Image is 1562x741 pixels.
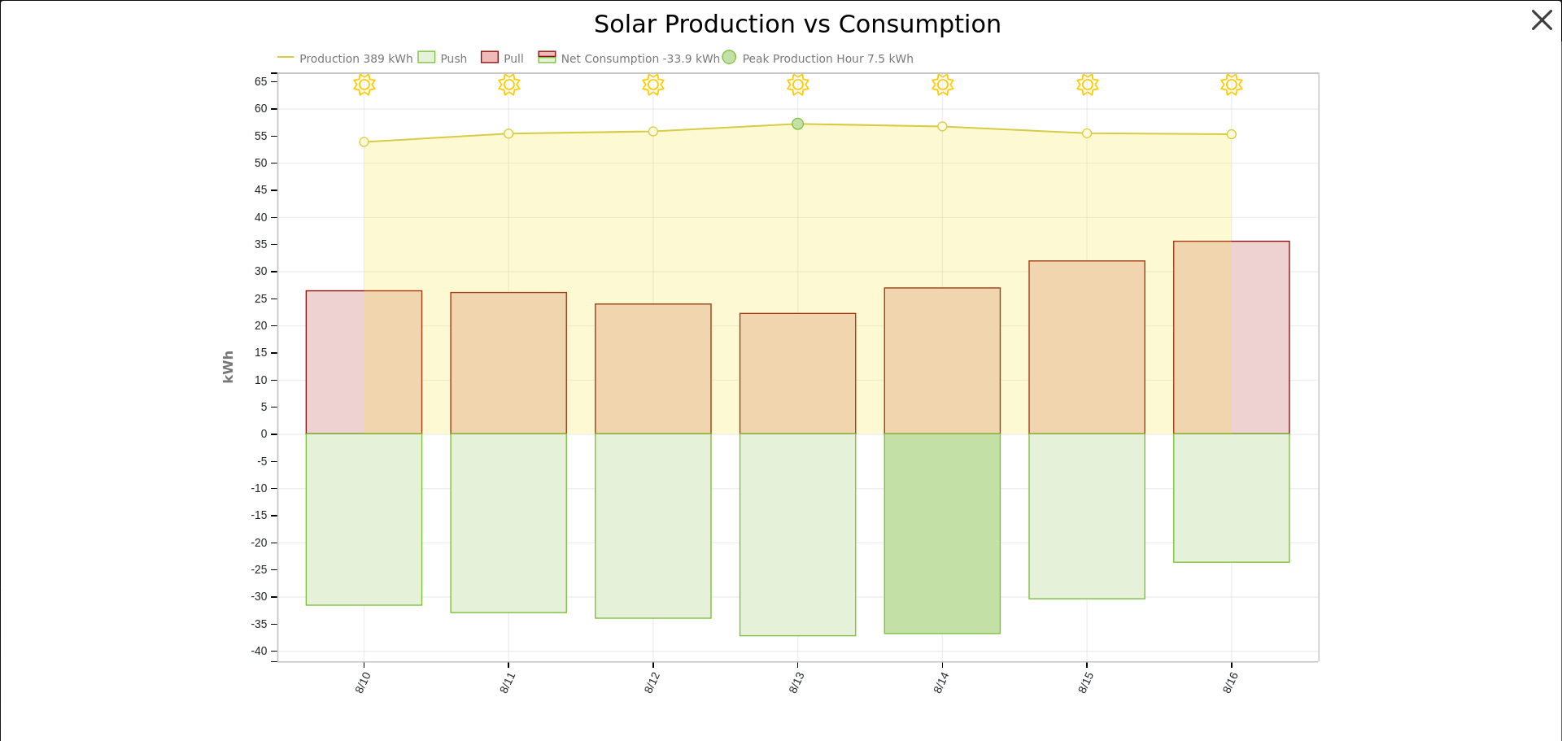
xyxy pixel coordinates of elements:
[648,127,657,136] circle: onclick=""
[596,304,711,434] rect: onclick=""
[255,157,268,169] text: 50
[561,52,721,65] text: Net Consumption -33.9 kWh
[594,10,1001,38] text: Solar Production vs Consumption
[307,291,422,434] rect: onclick=""
[353,74,375,96] i: 8/10 - Clear
[498,74,520,96] i: 8/11 - Clear
[307,434,422,605] rect: onclick=""
[251,482,268,495] text: -10
[261,428,268,440] text: 0
[257,455,268,468] text: -5
[884,434,1000,633] rect: onclick=""
[740,313,856,434] rect: onclick=""
[787,670,807,695] text: 8/13
[743,52,914,65] text: Peak Production Hour 7.5 kWh
[451,293,566,434] rect: onclick=""
[261,401,268,413] text: 5
[220,351,236,384] text: kWh
[498,670,518,695] text: 8/11
[1220,74,1242,96] i: 8/16 - Clear
[255,76,268,88] text: 65
[792,118,804,129] circle: onclick=""
[299,52,413,65] text: Production 389 kWh
[441,52,468,65] text: Push
[255,374,268,386] text: 10
[1220,670,1241,695] text: 8/16
[255,211,268,224] text: 40
[1227,130,1236,139] circle: onclick=""
[1076,74,1098,96] i: 8/15 - Clear
[884,288,1000,434] rect: onclick=""
[251,537,268,549] text: -20
[1083,129,1092,137] circle: onclick=""
[1076,670,1096,695] text: 8/15
[1174,434,1289,562] rect: onclick=""
[255,347,268,359] text: 15
[251,564,268,576] text: -25
[932,74,953,96] i: 8/14 - Clear
[642,74,664,96] i: 8/12 - Clear
[251,509,268,521] text: -15
[932,670,952,695] text: 8/14
[255,102,268,115] text: 60
[255,265,268,277] text: 30
[596,434,711,618] rect: onclick=""
[251,591,268,603] text: -30
[251,645,268,657] text: -40
[255,293,268,305] text: 25
[642,670,662,695] text: 8/12
[504,52,524,65] text: Pull
[255,184,268,196] text: 45
[787,74,809,96] i: 8/13 - Clear
[255,130,268,142] text: 55
[740,434,856,635] rect: onclick=""
[255,238,268,251] text: 35
[1029,261,1145,434] rect: onclick=""
[353,670,373,695] text: 8/10
[451,434,566,612] rect: onclick=""
[938,122,947,131] circle: onclick=""
[504,129,513,138] circle: onclick=""
[1174,242,1289,434] rect: onclick=""
[1029,434,1145,599] rect: onclick=""
[255,320,268,332] text: 20
[360,137,369,146] circle: onclick=""
[251,618,268,630] text: -35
